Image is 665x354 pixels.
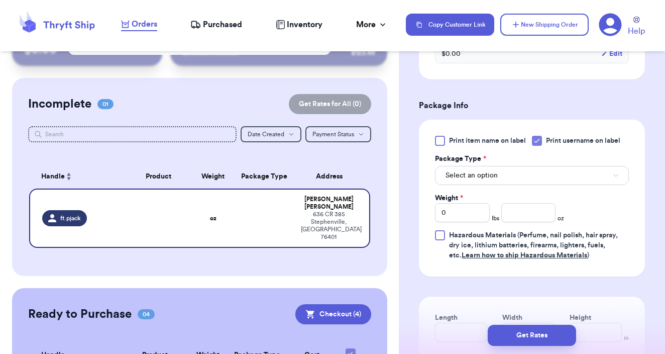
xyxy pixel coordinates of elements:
[65,170,73,183] button: Sort ascending
[28,306,132,322] h2: Ready to Purchase
[125,164,193,189] th: Product
[210,215,216,221] strong: oz
[601,49,622,59] button: Edit
[193,164,234,189] th: Weight
[406,14,494,36] button: Copy Customer Link
[449,232,516,239] span: Hazardous Materials
[190,19,242,31] a: Purchased
[419,100,645,112] h3: Package Info
[628,17,645,37] a: Help
[41,171,65,182] span: Handle
[449,136,526,146] span: Print item name on label
[138,309,155,319] span: 04
[28,126,237,142] input: Search
[121,18,157,31] a: Orders
[301,211,357,241] div: 636 CR 385 Stephenville , [GEOGRAPHIC_DATA] 76401
[234,164,295,189] th: Package Type
[500,14,589,36] button: New Shipping Order
[502,313,522,323] label: Width
[435,154,486,164] label: Package Type
[301,196,357,211] div: [PERSON_NAME] [PERSON_NAME]
[295,164,370,189] th: Address
[305,126,371,142] button: Payment Status
[203,19,242,31] span: Purchased
[289,94,371,114] button: Get Rates for All (0)
[435,193,463,203] label: Weight
[462,252,587,259] a: Learn how to ship Hazardous Materials
[97,99,114,109] span: 01
[60,214,81,222] span: ft.pjack
[312,131,354,137] span: Payment Status
[435,166,629,185] button: Select an option
[351,48,375,58] div: $ 123.45
[570,313,591,323] label: Height
[241,126,301,142] button: Date Created
[558,214,564,222] span: oz
[435,313,458,323] label: Length
[287,19,322,31] span: Inventory
[276,19,322,31] a: Inventory
[449,232,618,259] span: (Perfume, nail polish, hair spray, dry ice, lithium batteries, firearms, lighters, fuels, etc. )
[248,131,284,137] span: Date Created
[628,25,645,37] span: Help
[441,49,461,59] span: $ 0.00
[492,214,499,222] span: lbs
[295,304,371,324] button: Checkout (4)
[446,170,498,181] span: Select an option
[488,325,576,346] button: Get Rates
[28,96,91,112] h2: Incomplete
[546,136,620,146] span: Print username on label
[132,18,157,30] span: Orders
[356,19,388,31] div: More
